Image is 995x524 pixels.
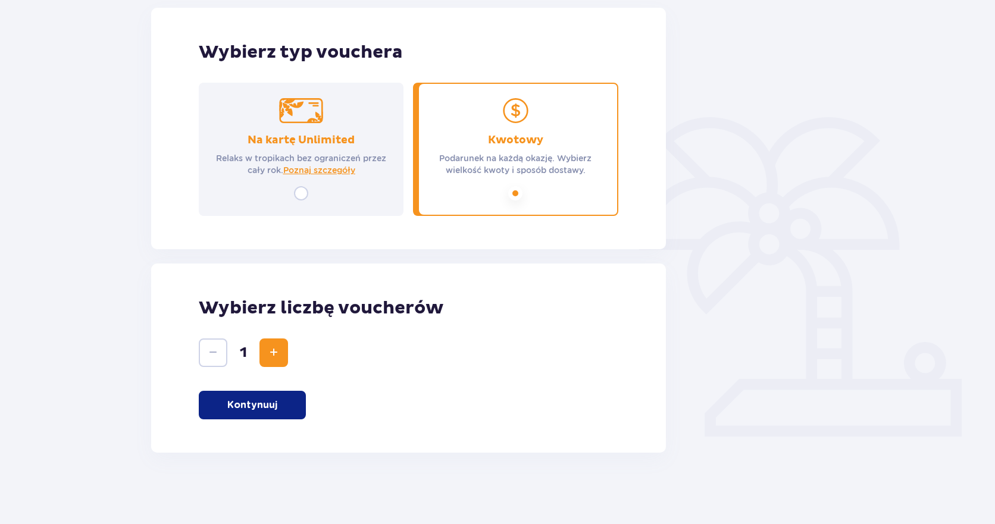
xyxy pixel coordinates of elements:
[488,133,543,148] p: Kwotowy
[283,164,355,176] a: Poznaj szczegóły
[230,344,257,362] span: 1
[248,133,355,148] p: Na kartę Unlimited
[424,152,607,176] p: Podarunek na każdą okazję. Wybierz wielkość kwoty i sposób dostawy.
[199,297,618,319] p: Wybierz liczbę voucherów
[227,399,277,412] p: Kontynuuj
[199,391,306,419] button: Kontynuuj
[199,41,618,64] p: Wybierz typ vouchera
[209,152,393,176] p: Relaks w tropikach bez ograniczeń przez cały rok.
[199,338,227,367] button: Decrease
[259,338,288,367] button: Increase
